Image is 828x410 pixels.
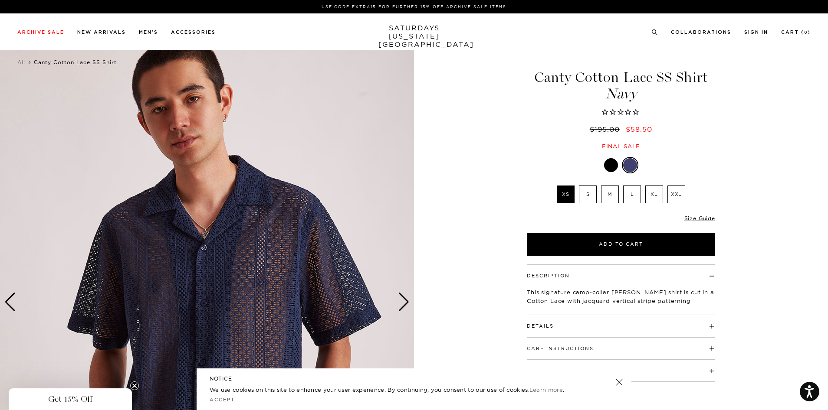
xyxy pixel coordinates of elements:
del: $195.00 [590,125,623,133]
label: M [601,185,619,203]
label: L [623,185,641,203]
label: XL [645,185,663,203]
div: Get 15% OffClose teaser [9,388,132,410]
span: Canty Cotton Lace SS Shirt [34,59,117,65]
a: Accept [210,397,235,403]
small: 0 [804,31,808,35]
button: Close teaser [130,381,139,390]
a: Accessories [171,30,216,35]
span: $58.50 [626,125,652,133]
button: Description [527,273,570,278]
a: SATURDAYS[US_STATE][GEOGRAPHIC_DATA] [378,24,450,49]
h1: Canty Cotton Lace SS Shirt [526,70,716,101]
button: Details [527,324,554,329]
span: Navy [526,87,716,101]
p: Use Code EXTRA15 for Further 15% Off Archive Sale Items [21,3,807,10]
a: Archive Sale [17,30,64,35]
a: New Arrivals [77,30,126,35]
div: Final sale [526,143,716,150]
a: Sign In [744,30,768,35]
h5: NOTICE [210,375,618,383]
button: Add to Cart [527,233,715,256]
a: Size Guide [684,215,715,221]
label: XXL [667,185,685,203]
span: Rated 0.0 out of 5 stars 0 reviews [526,108,716,117]
p: This signature camp-collar [PERSON_NAME] shirt is cut in a Cotton Lace with jacquard vertical str... [527,288,715,314]
button: Care Instructions [527,346,594,351]
div: Next slide [398,293,410,312]
label: S [579,185,597,203]
a: Cart (0) [781,30,811,35]
p: We use cookies on this site to enhance your user experience. By continuing, you consent to our us... [210,385,588,394]
div: Previous slide [4,293,16,312]
a: Men's [139,30,158,35]
span: Get 15% Off [48,394,92,404]
a: Learn more [529,386,563,393]
a: Collaborations [671,30,731,35]
a: All [17,59,25,65]
label: XS [557,185,575,203]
